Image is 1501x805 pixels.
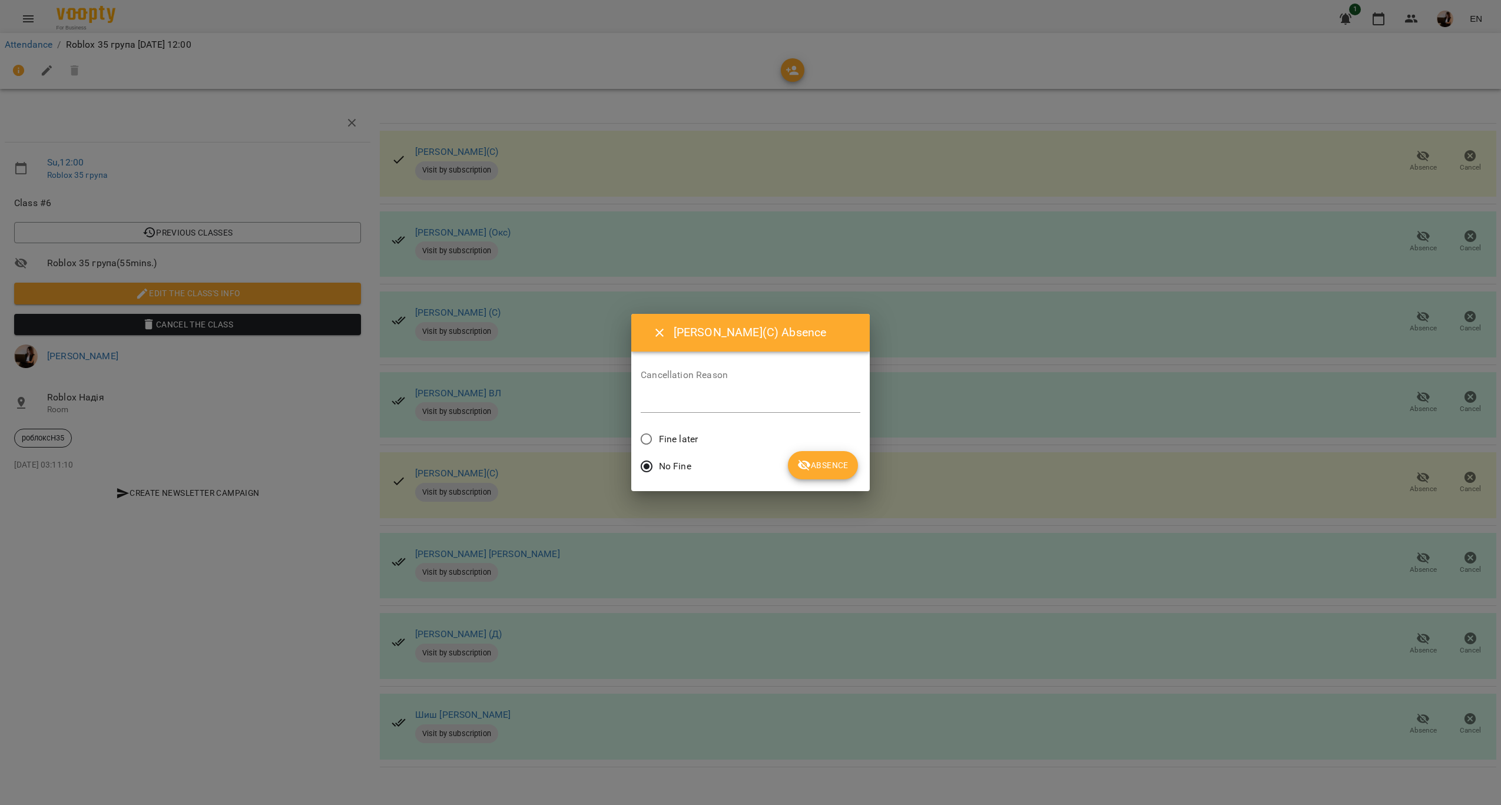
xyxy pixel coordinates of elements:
span: Absence [797,458,849,472]
button: Close [645,319,674,347]
button: Absence [788,451,858,479]
label: Cancellation Reason [641,370,860,380]
span: Fine later [659,432,698,446]
span: No Fine [659,459,691,473]
h6: [PERSON_NAME](С) Absence [674,323,856,342]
